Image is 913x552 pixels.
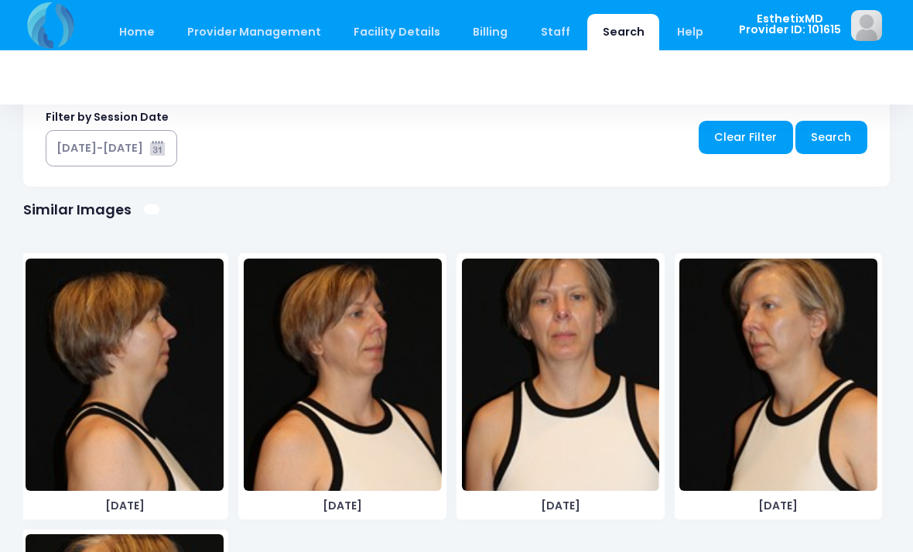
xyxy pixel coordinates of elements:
[851,10,882,41] img: image
[26,259,224,491] img: image
[104,14,169,50] a: Home
[462,259,660,491] img: image
[795,121,867,154] a: Search
[525,14,585,50] a: Staff
[462,498,660,514] span: [DATE]
[172,14,336,50] a: Provider Management
[23,201,132,218] h1: Similar Images
[662,14,719,50] a: Help
[679,259,877,491] img: image
[244,259,442,491] img: image
[679,498,877,514] span: [DATE]
[244,498,442,514] span: [DATE]
[46,109,169,125] label: Filter by Session Date
[587,14,659,50] a: Search
[458,14,523,50] a: Billing
[26,498,224,514] span: [DATE]
[56,140,143,156] div: [DATE]-[DATE]
[699,121,793,154] a: Clear Filter
[739,13,841,36] span: EsthetixMD Provider ID: 101615
[339,14,456,50] a: Facility Details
